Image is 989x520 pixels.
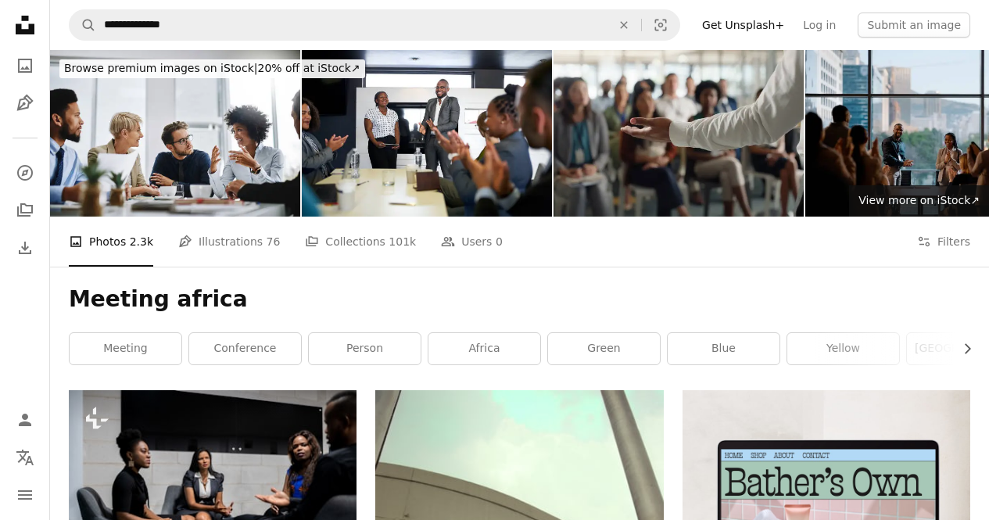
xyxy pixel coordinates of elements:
[389,233,416,250] span: 101k
[9,442,41,473] button: Language
[607,10,641,40] button: Clear
[858,194,980,206] span: View more on iStock ↗
[917,217,970,267] button: Filters
[9,50,41,81] a: Photos
[69,285,970,314] h1: Meeting africa
[178,217,280,267] a: Illustrations 76
[548,333,660,364] a: green
[9,479,41,511] button: Menu
[309,333,421,364] a: person
[554,50,804,217] img: Hand, presentation and workshop or conference for company, team building and discussion of strate...
[794,13,845,38] a: Log in
[668,333,779,364] a: blue
[642,10,679,40] button: Visual search
[693,13,794,38] a: Get Unsplash+
[50,50,300,217] img: I need everyone to give me their best ideas
[953,333,970,364] button: scroll list to the right
[302,50,552,217] img: Attractive black businessman being encouraged by diverse multi-ethnic group of coworkers during p...
[787,333,899,364] a: yellow
[50,50,374,88] a: Browse premium images on iStock|20% off at iStock↗
[9,404,41,436] a: Log in / Sign up
[9,157,41,188] a: Explore
[69,9,680,41] form: Find visuals sitewide
[496,233,503,250] span: 0
[858,13,970,38] button: Submit an image
[9,195,41,226] a: Collections
[70,333,181,364] a: meeting
[9,232,41,264] a: Download History
[9,88,41,119] a: Illustrations
[428,333,540,364] a: africa
[441,217,503,267] a: Users 0
[70,10,96,40] button: Search Unsplash
[189,333,301,364] a: conference
[64,62,360,74] span: 20% off at iStock ↗
[305,217,416,267] a: Collections 101k
[267,233,281,250] span: 76
[849,185,989,217] a: View more on iStock↗
[64,62,257,74] span: Browse premium images on iStock |
[69,474,357,488] a: Four African colleagues having business strategy meeting in coworking workspace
